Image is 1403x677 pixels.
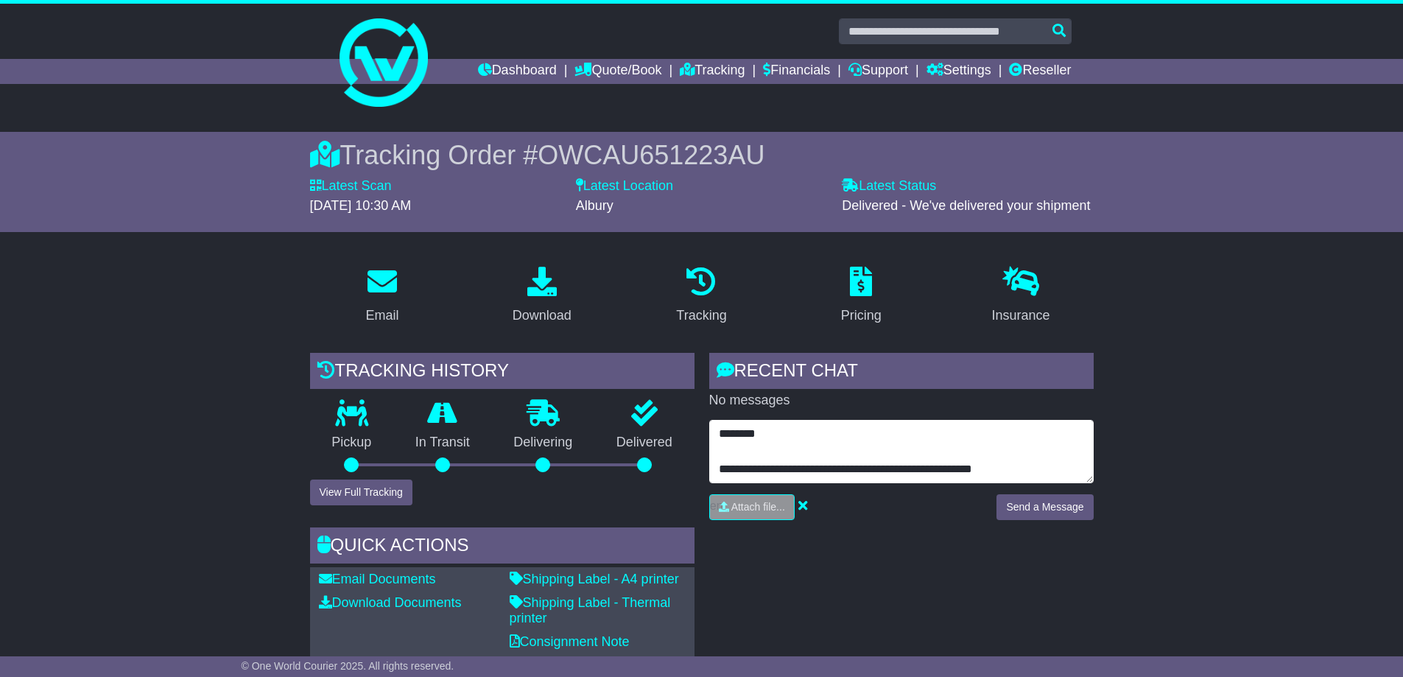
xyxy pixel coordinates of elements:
span: Albury [576,198,613,213]
div: Download [513,306,572,326]
div: Insurance [992,306,1050,326]
span: [DATE] 10:30 AM [310,198,412,213]
p: No messages [709,393,1094,409]
a: Email Documents [319,572,436,586]
button: Send a Message [996,494,1093,520]
a: Support [848,59,908,84]
a: Quote/Book [574,59,661,84]
a: Download Documents [319,595,462,610]
span: Delivered - We've delivered your shipment [842,198,1090,213]
a: Tracking [667,262,736,331]
div: Tracking Order # [310,139,1094,171]
a: Financials [763,59,830,84]
span: © One World Courier 2025. All rights reserved. [242,660,454,672]
p: Delivered [594,435,695,451]
a: Download [503,262,581,331]
div: Tracking [676,306,726,326]
button: View Full Tracking [310,480,412,505]
a: Insurance [982,262,1060,331]
p: Delivering [492,435,595,451]
a: Dashboard [478,59,557,84]
a: Settings [926,59,991,84]
a: Tracking [680,59,745,84]
a: Consignment Note [510,634,630,649]
p: In Transit [393,435,492,451]
a: Shipping Label - A4 printer [510,572,679,586]
div: Pricing [841,306,882,326]
a: Shipping Label - Thermal printer [510,595,671,626]
label: Latest Location [576,178,673,194]
div: RECENT CHAT [709,353,1094,393]
span: OWCAU651223AU [538,140,764,170]
a: Email [356,262,408,331]
a: Pricing [831,262,891,331]
a: Reseller [1009,59,1071,84]
label: Latest Scan [310,178,392,194]
div: Email [365,306,398,326]
div: Quick Actions [310,527,695,567]
label: Latest Status [842,178,936,194]
p: Pickup [310,435,394,451]
div: Tracking history [310,353,695,393]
